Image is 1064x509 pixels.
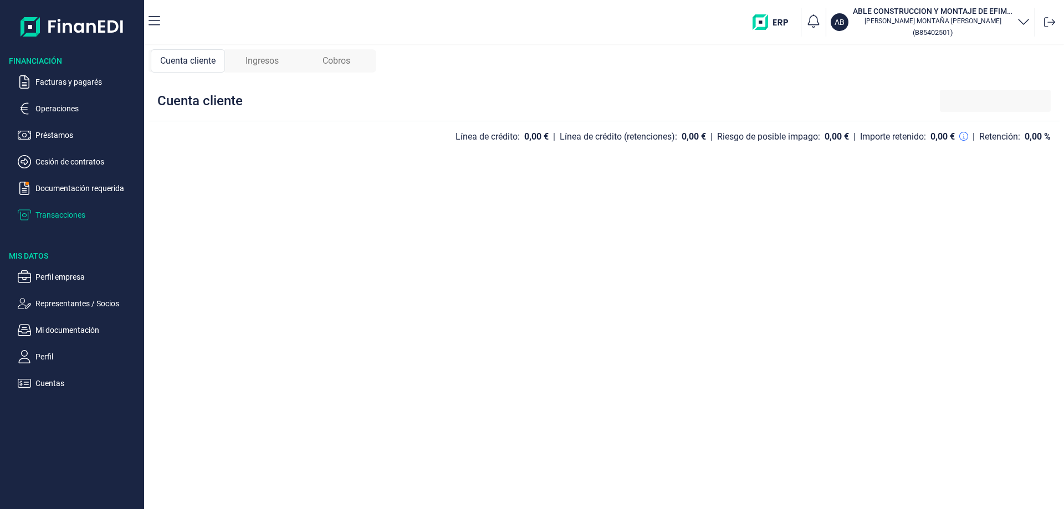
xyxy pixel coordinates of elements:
[560,131,677,142] div: Línea de crédito (retenciones):
[245,54,279,68] span: Ingresos
[157,92,243,110] div: Cuenta cliente
[35,377,140,390] p: Cuentas
[18,128,140,142] button: Préstamos
[35,350,140,363] p: Perfil
[825,131,849,142] div: 0,00 €
[18,102,140,115] button: Operaciones
[35,102,140,115] p: Operaciones
[18,75,140,89] button: Facturas y pagarés
[18,323,140,337] button: Mi documentación
[524,131,549,142] div: 0,00 €
[225,49,299,73] div: Ingresos
[853,17,1012,25] p: [PERSON_NAME] MONTAÑA [PERSON_NAME]
[979,131,1020,142] div: Retención:
[853,6,1012,17] h3: ABLE CONSTRUCCION Y MONTAJE DE EFIMEROS SL
[18,350,140,363] button: Perfil
[35,208,140,222] p: Transacciones
[35,297,140,310] p: Representantes / Socios
[831,6,1030,39] button: ABABLE CONSTRUCCION Y MONTAJE DE EFIMEROS SL[PERSON_NAME] MONTAÑA [PERSON_NAME](B85402501)
[913,28,953,37] small: Copiar cif
[553,130,555,143] div: |
[299,49,374,73] div: Cobros
[682,131,706,142] div: 0,00 €
[710,130,713,143] div: |
[18,377,140,390] button: Cuentas
[151,49,225,73] div: Cuenta cliente
[18,182,140,195] button: Documentación requerida
[18,270,140,284] button: Perfil empresa
[753,14,796,30] img: erp
[21,9,124,44] img: Logo de aplicación
[18,155,140,168] button: Cesión de contratos
[35,270,140,284] p: Perfil empresa
[973,130,975,143] div: |
[35,182,140,195] p: Documentación requerida
[35,75,140,89] p: Facturas y pagarés
[35,155,140,168] p: Cesión de contratos
[18,297,140,310] button: Representantes / Socios
[35,323,140,337] p: Mi documentación
[456,131,520,142] div: Línea de crédito:
[1025,131,1051,142] div: 0,00 %
[35,128,140,142] p: Préstamos
[860,131,926,142] div: Importe retenido:
[717,131,820,142] div: Riesgo de posible impago:
[835,17,845,28] p: AB
[160,54,216,68] span: Cuenta cliente
[930,131,955,142] div: 0,00 €
[853,130,856,143] div: |
[18,208,140,222] button: Transacciones
[323,54,350,68] span: Cobros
